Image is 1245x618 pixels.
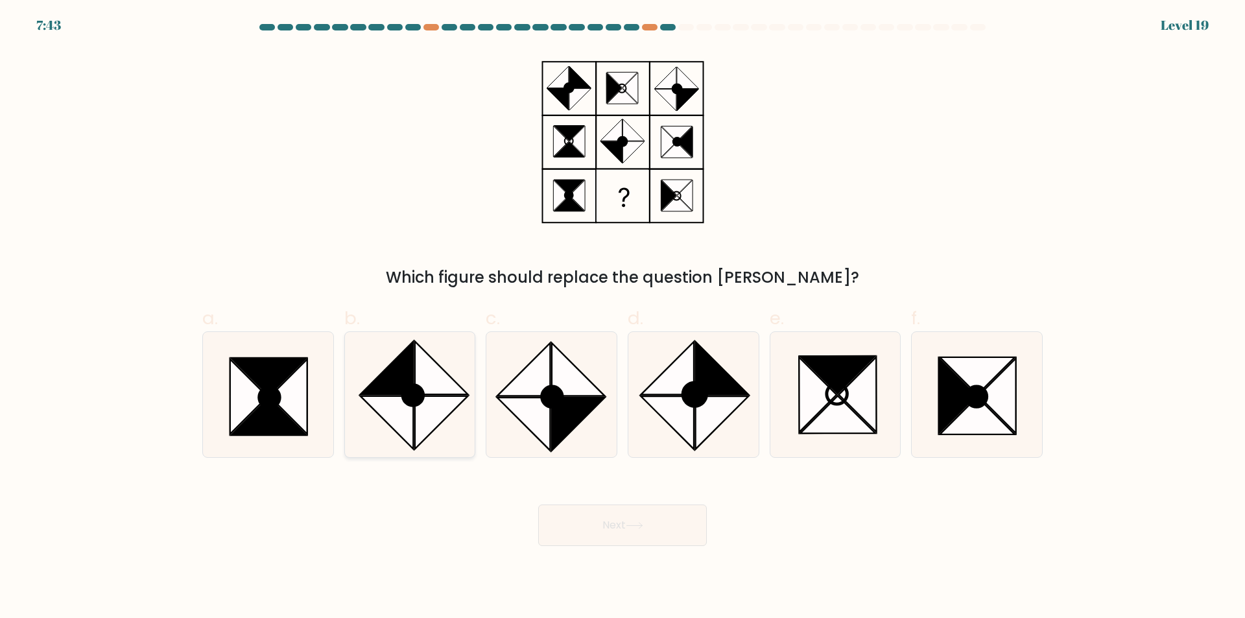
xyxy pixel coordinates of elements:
[911,305,920,331] span: f.
[628,305,643,331] span: d.
[486,305,500,331] span: c.
[210,266,1035,289] div: Which figure should replace the question [PERSON_NAME]?
[1161,16,1209,35] div: Level 19
[538,505,707,546] button: Next
[202,305,218,331] span: a.
[36,16,61,35] div: 7:43
[344,305,360,331] span: b.
[770,305,784,331] span: e.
